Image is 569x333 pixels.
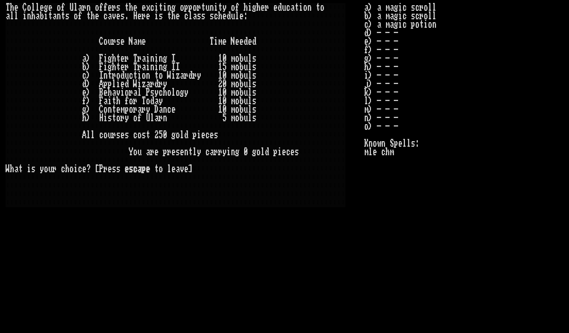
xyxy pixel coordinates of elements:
[116,54,120,63] div: t
[243,80,248,88] div: u
[61,3,65,12] div: f
[146,97,150,105] div: o
[243,37,248,46] div: d
[103,71,108,80] div: n
[192,12,197,20] div: a
[163,54,167,63] div: g
[116,12,120,20] div: e
[294,3,299,12] div: t
[137,63,142,71] div: r
[235,12,239,20] div: l
[99,97,103,105] div: F
[125,88,129,97] div: o
[235,54,239,63] div: o
[99,54,103,63] div: F
[256,3,260,12] div: h
[116,97,120,105] div: h
[91,12,95,20] div: h
[252,80,256,88] div: s
[218,97,222,105] div: 1
[142,63,146,71] div: a
[142,37,146,46] div: e
[133,3,137,12] div: e
[82,3,86,12] div: r
[159,63,163,71] div: n
[142,80,146,88] div: z
[125,54,129,63] div: r
[214,3,218,12] div: i
[14,3,18,12] div: e
[163,80,167,88] div: y
[133,63,137,71] div: T
[231,12,235,20] div: u
[239,71,243,80] div: b
[112,71,116,80] div: r
[171,63,176,71] div: I
[192,3,197,12] div: o
[108,37,112,46] div: u
[146,80,150,88] div: a
[57,3,61,12] div: o
[154,12,159,20] div: i
[99,63,103,71] div: F
[316,3,320,12] div: t
[82,88,86,97] div: e
[154,80,159,88] div: d
[184,3,188,12] div: p
[214,12,218,20] div: c
[150,80,154,88] div: r
[299,3,303,12] div: i
[192,71,197,80] div: r
[108,88,112,97] div: h
[235,88,239,97] div: o
[82,80,86,88] div: d
[125,71,129,80] div: u
[176,71,180,80] div: z
[159,80,163,88] div: r
[116,71,120,80] div: o
[103,54,108,63] div: i
[320,3,324,12] div: o
[222,12,226,20] div: e
[222,97,226,105] div: 0
[239,63,243,71] div: b
[209,12,214,20] div: s
[235,63,239,71] div: o
[86,3,91,12] div: n
[252,54,256,63] div: s
[188,3,192,12] div: p
[99,105,103,114] div: C
[108,97,112,105] div: i
[231,37,235,46] div: N
[103,105,108,114] div: o
[146,3,150,12] div: x
[129,88,133,97] div: r
[74,3,78,12] div: l
[222,37,226,46] div: e
[146,63,150,71] div: i
[167,71,171,80] div: W
[273,3,277,12] div: e
[112,54,116,63] div: h
[239,80,243,88] div: b
[171,12,176,20] div: h
[86,71,91,80] div: )
[103,97,108,105] div: a
[146,54,150,63] div: i
[201,12,205,20] div: s
[116,63,120,71] div: t
[137,12,142,20] div: e
[265,3,269,12] div: r
[159,3,163,12] div: t
[142,54,146,63] div: a
[231,3,235,12] div: o
[231,88,235,97] div: m
[231,54,235,63] div: m
[218,3,222,12] div: t
[35,12,40,20] div: a
[116,80,120,88] div: i
[150,63,154,71] div: n
[171,71,176,80] div: i
[218,12,222,20] div: h
[235,37,239,46] div: e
